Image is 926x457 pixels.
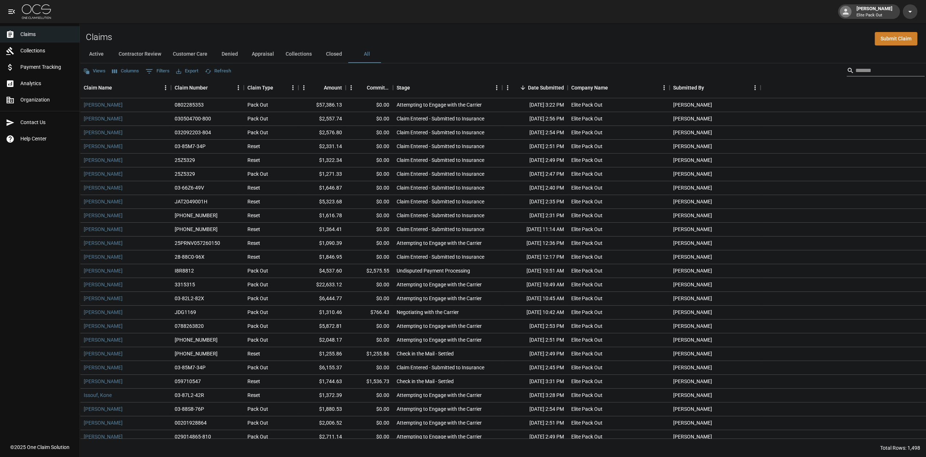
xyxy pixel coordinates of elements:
[571,309,603,316] div: Elite Pack Out
[571,115,603,122] div: Elite Pack Out
[502,389,568,402] div: [DATE] 3:28 PM
[397,392,482,399] div: Attempting to Engage with the Carrier
[298,278,346,292] div: $22,633.12
[571,295,603,302] div: Elite Pack Out
[346,78,393,98] div: Committed Amount
[175,364,206,371] div: 03-85M7-34P
[571,78,608,98] div: Company Name
[673,267,712,274] div: John McWilliams
[113,45,167,63] button: Contractor Review
[673,156,712,164] div: John McWilliams
[84,281,123,288] a: [PERSON_NAME]
[247,143,260,150] div: Reset
[367,78,389,98] div: Committed Amount
[346,82,357,93] button: Menu
[247,405,268,413] div: Pack Out
[298,292,346,306] div: $6,444.77
[175,143,206,150] div: 03-85M7-34P
[502,140,568,154] div: [DATE] 2:51 PM
[673,78,704,98] div: Submitted By
[208,83,218,93] button: Sort
[571,364,603,371] div: Elite Pack Out
[502,78,568,98] div: Date Submitted
[84,78,112,98] div: Claim Name
[298,402,346,416] div: $1,880.53
[175,295,204,302] div: 03-82L2-82X
[502,250,568,264] div: [DATE] 12:17 PM
[410,83,420,93] button: Sort
[673,253,712,261] div: John McWilliams
[84,350,123,357] a: [PERSON_NAME]
[502,112,568,126] div: [DATE] 2:56 PM
[298,223,346,237] div: $1,364.41
[518,83,528,93] button: Sort
[84,378,123,385] a: [PERSON_NAME]
[397,322,482,330] div: Attempting to Engage with the Carrier
[298,416,346,430] div: $2,006.52
[571,336,603,343] div: Elite Pack Out
[346,167,393,181] div: $0.00
[673,143,712,150] div: John McWilliams
[502,306,568,319] div: [DATE] 10:42 AM
[571,156,603,164] div: Elite Pack Out
[502,181,568,195] div: [DATE] 2:40 PM
[502,167,568,181] div: [DATE] 2:47 PM
[502,278,568,292] div: [DATE] 10:49 AM
[502,361,568,375] div: [DATE] 2:45 PM
[502,347,568,361] div: [DATE] 2:49 PM
[298,209,346,223] div: $1,616.78
[110,65,141,77] button: Select columns
[393,78,502,98] div: Stage
[397,198,484,205] div: Claim Entered - Submitted to Insurance
[357,83,367,93] button: Sort
[247,295,268,302] div: Pack Out
[346,430,393,444] div: $0.00
[247,170,268,178] div: Pack Out
[854,5,895,18] div: [PERSON_NAME]
[847,65,925,78] div: Search
[84,309,123,316] a: [PERSON_NAME]
[346,333,393,347] div: $0.00
[397,378,454,385] div: Check in the Mail - Settled
[397,350,454,357] div: Check in the Mail - Settled
[673,239,712,247] div: John McWilliams
[502,237,568,250] div: [DATE] 12:36 PM
[502,319,568,333] div: [DATE] 2:53 PM
[397,433,482,440] div: Attempting to Engage with the Carrier
[673,295,712,302] div: John McWilliams
[84,129,123,136] a: [PERSON_NAME]
[247,281,268,288] div: Pack Out
[502,154,568,167] div: [DATE] 2:49 PM
[397,212,484,219] div: Claim Entered - Submitted to Insurance
[175,336,218,343] div: 300-0494789-2025
[175,129,211,136] div: 032092203-804
[571,143,603,150] div: Elite Pack Out
[20,80,74,87] span: Analytics
[175,212,218,219] div: 01-008-879308
[175,281,195,288] div: 3315315
[673,433,712,440] div: John McWilliams
[397,309,459,316] div: Negotiating with the Carrier
[247,129,268,136] div: Pack Out
[175,322,204,330] div: 0788263820
[502,98,568,112] div: [DATE] 3:22 PM
[880,444,920,452] div: Total Rows: 1,498
[673,392,712,399] div: John McWilliams
[244,78,298,98] div: Claim Type
[346,319,393,333] div: $0.00
[346,347,393,361] div: $1,255.86
[875,32,917,45] a: Submit Claim
[571,433,603,440] div: Elite Pack Out
[84,226,123,233] a: [PERSON_NAME]
[4,4,19,19] button: open drawer
[346,98,393,112] div: $0.00
[175,378,201,385] div: 059710547
[175,392,204,399] div: 03-87L2-42R
[247,78,273,98] div: Claim Type
[84,156,123,164] a: [PERSON_NAME]
[669,78,760,98] div: Submitted By
[571,392,603,399] div: Elite Pack Out
[857,12,893,19] p: Elite Pack Out
[246,45,280,63] button: Appraisal
[247,156,260,164] div: Reset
